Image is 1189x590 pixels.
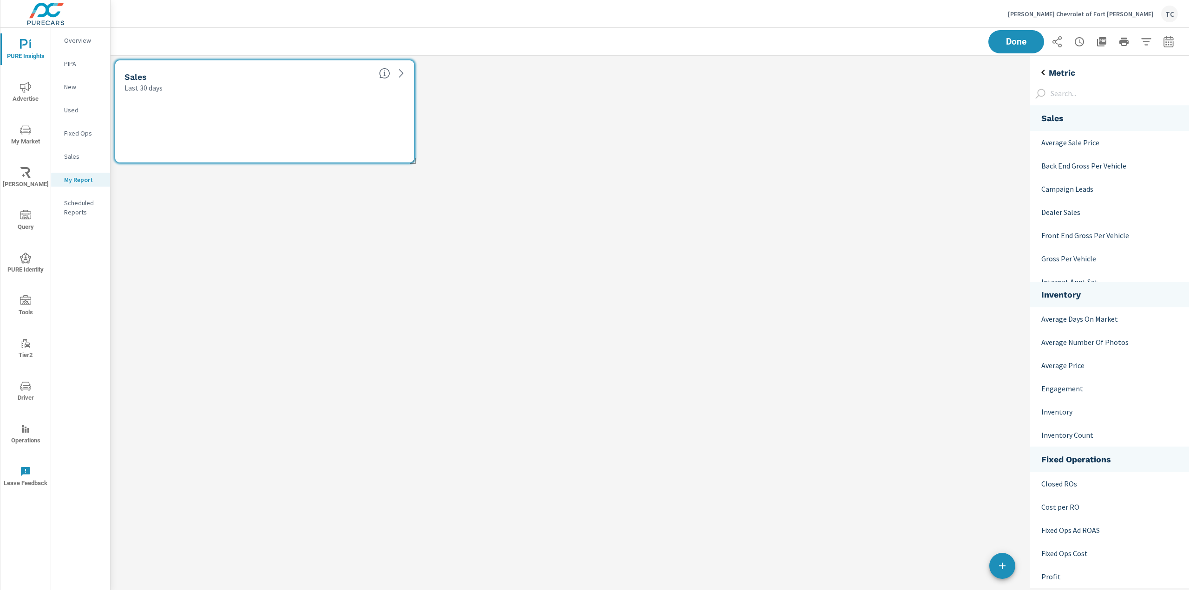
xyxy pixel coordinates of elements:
[1041,113,1064,123] h5: Sales
[1038,67,1049,78] svg: back
[1030,472,1182,495] div: Closed ROs
[379,68,390,79] span: Number of vehicles sold by the dealership over the selected date range. [Source: This data is sou...
[1030,542,1182,565] div: Fixed Ops Cost
[1115,32,1133,51] button: Print Report
[1030,354,1182,377] div: Average Price
[3,82,48,104] span: Advertise
[1030,495,1182,519] div: Cost per RO
[1030,331,1182,354] div: Average Number Of Photos
[51,33,110,47] div: Overview
[64,175,103,184] p: My Report
[1041,230,1175,241] p: Front End Gross Per Vehicle
[1137,32,1156,51] button: Apply Filters
[1030,224,1182,247] div: Front End Gross Per Vehicle
[1041,571,1175,582] p: Profit
[3,381,48,403] span: Driver
[1030,154,1182,177] div: Back End Gross Per Vehicle
[1047,85,1189,102] input: Search...
[0,28,51,498] div: nav menu
[1092,32,1111,51] button: "Export Report to PDF"
[1041,501,1175,512] p: Cost per RO
[1041,548,1175,559] p: Fixed Ops Cost
[51,149,110,163] div: Sales
[1030,565,1182,588] div: Profit
[1030,131,1182,154] div: Average Sale Price
[1041,429,1175,441] p: Inventory Count
[64,152,103,161] p: Sales
[3,466,48,489] span: Leave Feedback
[1041,337,1175,348] p: Average Number Of Photos
[51,126,110,140] div: Fixed Ops
[1161,6,1178,22] div: TC
[64,105,103,115] p: Used
[51,196,110,219] div: Scheduled Reports
[64,59,103,68] p: PIPA
[1041,289,1081,300] h5: Inventory
[64,129,103,138] p: Fixed Ops
[3,210,48,233] span: Query
[51,80,110,94] div: New
[1030,519,1182,542] div: Fixed Ops Ad ROAS
[988,30,1044,53] button: Done
[3,338,48,361] span: Tier2
[1041,454,1111,465] h5: Fixed Operations
[1041,360,1175,371] p: Average Price
[3,253,48,275] span: PURE Identity
[1030,423,1182,447] div: Inventory Count
[64,82,103,91] p: New
[1041,478,1175,489] p: Closed ROs
[998,38,1035,46] span: Done
[1049,67,1075,78] h5: Metric
[394,66,409,81] a: See more details in report
[1008,10,1154,18] p: [PERSON_NAME] Chevrolet of Fort [PERSON_NAME]
[1030,400,1182,423] div: Inventory
[1041,253,1175,264] p: Gross Per Vehicle
[51,103,110,117] div: Used
[1030,377,1182,400] div: Engagement
[1030,307,1182,331] div: Average Days On Market
[1041,137,1175,148] p: Average Sale Price
[1041,183,1175,195] p: Campaign Leads
[1041,276,1175,287] p: Internet Appt Set
[1048,32,1066,51] button: Share Report
[1041,383,1175,394] p: Engagement
[1041,207,1175,218] p: Dealer Sales
[3,295,48,318] span: Tools
[51,173,110,187] div: My Report
[1041,160,1175,171] p: Back End Gross Per Vehicle
[3,167,48,190] span: [PERSON_NAME]
[1041,406,1175,417] p: Inventory
[64,198,103,217] p: Scheduled Reports
[3,423,48,446] span: Operations
[1159,32,1178,51] button: Select Date Range
[1030,247,1182,270] div: Gross Per Vehicle
[1030,177,1182,201] div: Campaign Leads
[1030,201,1182,224] div: Dealer Sales
[3,39,48,62] span: PURE Insights
[1041,525,1175,536] p: Fixed Ops Ad ROAS
[124,72,147,82] h5: Sales
[1030,270,1182,293] div: Internet Appt Set
[51,57,110,71] div: PIPA
[1041,313,1175,324] p: Average Days On Market
[64,36,103,45] p: Overview
[3,124,48,147] span: My Market
[124,82,163,93] p: Last 30 days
